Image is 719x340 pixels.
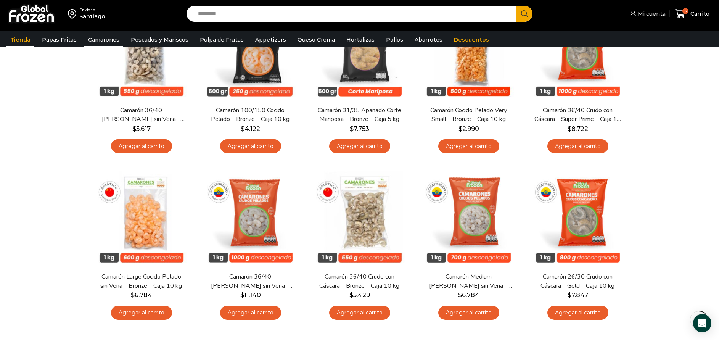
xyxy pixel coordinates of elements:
a: Camarón 36/40 [PERSON_NAME] sin Vena – Bronze – Caja 10 kg [97,106,185,124]
span: $ [240,292,244,299]
a: Queso Crema [294,32,339,47]
bdi: 6.784 [131,292,152,299]
bdi: 4.122 [241,125,260,132]
a: Camarón 100/150 Cocido Pelado – Bronze – Caja 10 kg [206,106,294,124]
a: Agregar al carrito: “Camarón Cocido Pelado Very Small - Bronze - Caja 10 kg” [438,139,499,153]
span: $ [131,292,135,299]
a: Camarón Cocido Pelado Very Small – Bronze – Caja 10 kg [425,106,512,124]
a: Agregar al carrito: “Camarón 31/35 Apanado Corte Mariposa - Bronze - Caja 5 kg” [329,139,390,153]
span: $ [132,125,136,132]
span: 5 [682,8,688,14]
a: Camarón Medium [PERSON_NAME] sin Vena – Silver – Caja 10 kg [425,272,512,290]
div: Open Intercom Messenger [693,314,711,332]
span: $ [241,125,244,132]
button: Search button [516,6,532,22]
div: Enviar a [79,7,105,13]
a: Descuentos [450,32,493,47]
a: Hortalizas [343,32,378,47]
bdi: 5.429 [349,292,370,299]
a: Camarón Large Cocido Pelado sin Vena – Bronze – Caja 10 kg [97,272,185,290]
span: $ [350,125,354,132]
a: Agregar al carrito: “Camarón 36/40 Crudo Pelado sin Vena - Super Prime - Caja 10 kg” [220,306,281,320]
span: $ [349,292,353,299]
a: Tienda [6,32,34,47]
a: Appetizers [251,32,290,47]
a: Camarón 36/40 Crudo con Cáscara – Super Prime – Caja 10 kg [534,106,621,124]
span: Mi cuenta [636,10,666,18]
a: 5 Carrito [673,5,711,23]
bdi: 6.784 [458,292,479,299]
span: $ [568,292,571,299]
a: Agregar al carrito: “Camarón 36/40 Crudo con Cáscara - Bronze - Caja 10 kg” [329,306,390,320]
span: $ [568,125,571,132]
a: Agregar al carrito: “Camarón 36/40 Crudo con Cáscara - Super Prime - Caja 10 kg” [547,139,608,153]
a: Camarón 26/30 Crudo con Cáscara – Gold – Caja 10 kg [534,272,621,290]
a: Agregar al carrito: “Camarón Large Cocido Pelado sin Vena - Bronze - Caja 10 kg” [111,306,172,320]
a: Camarón 31/35 Apanado Corte Mariposa – Bronze – Caja 5 kg [315,106,403,124]
a: Agregar al carrito: “Camarón 36/40 Crudo Pelado sin Vena - Bronze - Caja 10 kg” [111,139,172,153]
a: Camarones [84,32,123,47]
bdi: 8.722 [568,125,588,132]
a: Abarrotes [411,32,446,47]
span: Carrito [688,10,709,18]
a: Papas Fritas [38,32,80,47]
bdi: 7.753 [350,125,369,132]
bdi: 7.847 [568,292,588,299]
a: Agregar al carrito: “Camarón 26/30 Crudo con Cáscara - Gold - Caja 10 kg” [547,306,608,320]
a: Pollos [382,32,407,47]
bdi: 2.990 [458,125,479,132]
div: Santiago [79,13,105,20]
a: Camarón 36/40 [PERSON_NAME] sin Vena – Super Prime – Caja 10 kg [206,272,294,290]
span: $ [458,292,462,299]
a: Agregar al carrito: “Camarón 100/150 Cocido Pelado - Bronze - Caja 10 kg” [220,139,281,153]
a: Mi cuenta [628,6,666,21]
a: Camarón 36/40 Crudo con Cáscara – Bronze – Caja 10 kg [315,272,403,290]
bdi: 11.140 [240,292,261,299]
a: Pescados y Mariscos [127,32,192,47]
bdi: 5.617 [132,125,151,132]
span: $ [458,125,462,132]
img: address-field-icon.svg [68,7,79,20]
a: Pulpa de Frutas [196,32,248,47]
a: Agregar al carrito: “Camarón Medium Crudo Pelado sin Vena - Silver - Caja 10 kg” [438,306,499,320]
